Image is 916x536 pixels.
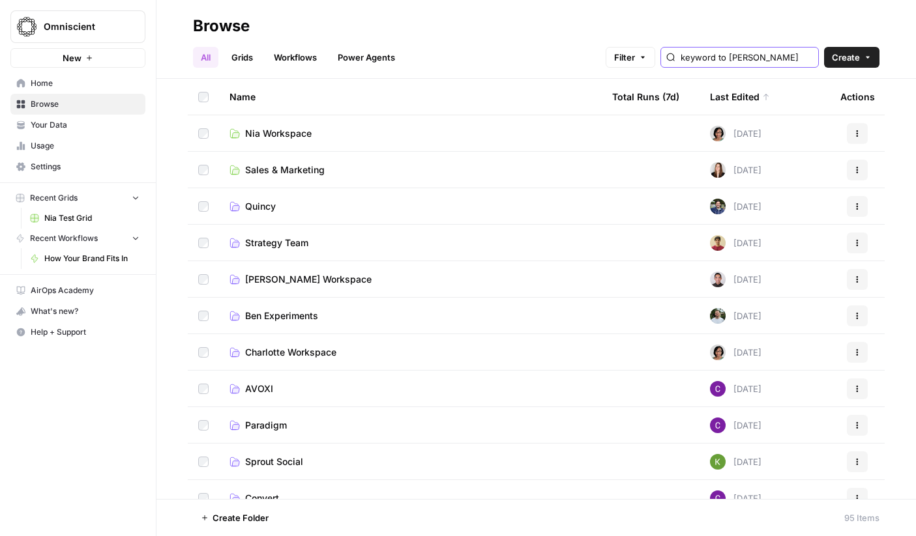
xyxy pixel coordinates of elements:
[229,346,591,359] a: Charlotte Workspace
[710,490,726,506] img: l8aue7yj0v0z4gqnct18vmdfgpdl
[10,73,145,94] a: Home
[710,417,761,433] div: [DATE]
[229,309,591,322] a: Ben Experiments
[710,454,761,470] div: [DATE]
[832,51,860,64] span: Create
[245,492,279,505] span: Convert
[229,382,591,395] a: AVOXI
[229,492,591,505] a: Convert
[710,308,761,324] div: [DATE]
[31,161,140,173] span: Settings
[10,115,145,135] a: Your Data
[710,126,761,141] div: [DATE]
[229,273,591,286] a: [PERSON_NAME] Workspace
[710,235,761,251] div: [DATE]
[44,253,140,264] span: How Your Brand Fits In
[229,200,591,213] a: Quincy
[24,208,145,229] a: Nia Test Grid
[710,162,761,178] div: [DATE]
[710,126,726,141] img: 2ns17aq5gcu63ep90r8nosmzf02r
[245,200,276,213] span: Quincy
[193,16,250,36] div: Browse
[31,98,140,110] span: Browse
[710,490,761,506] div: [DATE]
[10,48,145,68] button: New
[844,511,879,524] div: 95 Items
[229,455,591,468] a: Sprout Social
[229,236,591,249] a: Strategy Team
[266,47,325,68] a: Workflows
[229,163,591,176] a: Sales & Marketing
[31,140,140,152] span: Usage
[10,94,145,115] a: Browse
[10,280,145,301] a: AirOps Academy
[11,302,145,321] div: What's new?
[15,15,38,38] img: Omniscient Logo
[224,47,261,68] a: Grids
[710,162,726,178] img: q942qzx1qlqlyggzfrty0e4n7zb2
[10,188,145,208] button: Recent Grids
[681,51,813,64] input: Search
[710,272,726,287] img: ldca96x3fqk96iahrrd7hy2ionxa
[229,79,591,115] div: Name
[245,236,308,249] span: Strategy Team
[31,78,140,89] span: Home
[10,229,145,248] button: Recent Workflows
[245,163,325,176] span: Sales & Marketing
[245,309,318,322] span: Ben Experiments
[245,455,303,468] span: Sprout Social
[24,248,145,269] a: How Your Brand Fits In
[710,345,761,360] div: [DATE]
[229,127,591,140] a: Nia Workspace
[710,199,726,214] img: qu68pvt2p5lnei6irj3c6kz5ll1u
[710,381,726,397] img: l8aue7yj0v0z4gqnct18vmdfgpdl
[63,51,81,64] span: New
[330,47,403,68] a: Power Agents
[213,511,269,524] span: Create Folder
[614,51,635,64] span: Filter
[229,419,591,432] a: Paradigm
[193,507,276,528] button: Create Folder
[30,192,78,204] span: Recent Grids
[10,10,145,43] button: Workspace: Omniscient
[31,285,140,296] span: AirOps Academy
[245,273,372,286] span: [PERSON_NAME] Workspace
[245,419,287,432] span: Paradigm
[710,381,761,397] div: [DATE]
[10,135,145,156] a: Usage
[10,156,145,177] a: Settings
[824,47,879,68] button: Create
[10,301,145,322] button: What's new?
[710,345,726,360] img: 2ns17aq5gcu63ep90r8nosmzf02r
[31,326,140,338] span: Help + Support
[245,127,312,140] span: Nia Workspace
[44,212,140,224] span: Nia Test Grid
[245,382,273,395] span: AVOXI
[710,272,761,287] div: [DATE]
[44,20,123,33] span: Omniscient
[710,454,726,470] img: lpvd4xs63a94ihunb7oo8ewbt041
[30,233,98,244] span: Recent Workflows
[245,346,336,359] span: Charlotte Workspace
[606,47,655,68] button: Filter
[840,79,875,115] div: Actions
[193,47,218,68] a: All
[10,322,145,343] button: Help + Support
[710,199,761,214] div: [DATE]
[710,79,770,115] div: Last Edited
[710,235,726,251] img: 2aj0zzttblp8szi0taxm0due3wj9
[710,308,726,324] img: ws6ikb7tb9bx8pak3pdnsmoqa89l
[612,79,679,115] div: Total Runs (7d)
[710,417,726,433] img: l8aue7yj0v0z4gqnct18vmdfgpdl
[31,119,140,131] span: Your Data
